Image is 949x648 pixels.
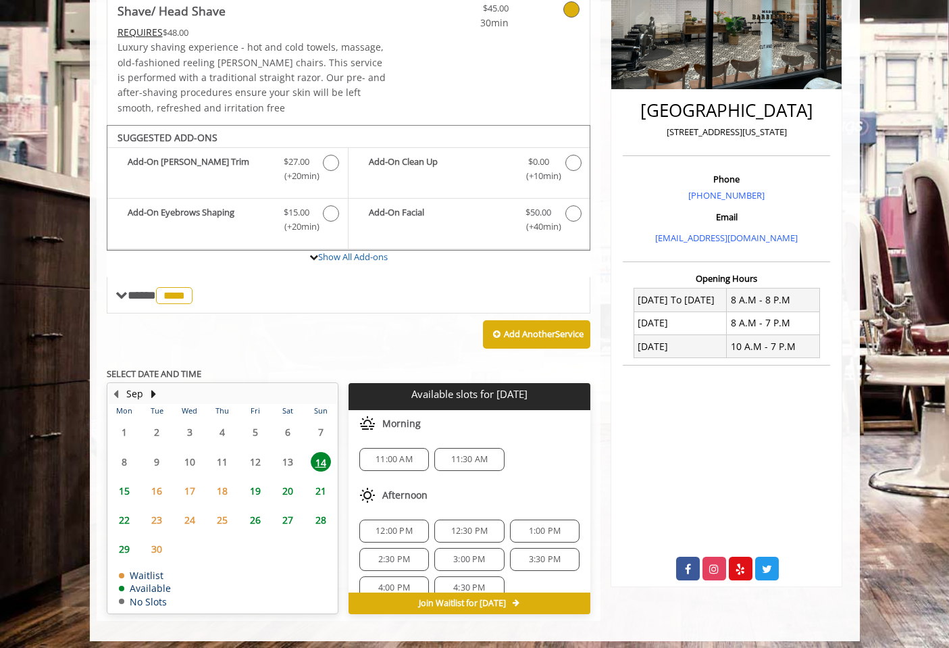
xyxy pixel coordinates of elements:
[451,526,488,537] span: 12:30 PM
[727,335,820,358] td: 10 A.M - 7 P.M
[108,505,140,534] td: Select day22
[419,598,506,609] span: Join Waitlist for [DATE]
[107,125,591,251] div: Shave/ Head Shave Add-onS
[355,205,583,237] label: Add-On Facial
[126,387,143,401] button: Sep
[483,320,590,349] button: Add AnotherService
[359,548,429,571] div: 2:30 PM
[238,476,271,505] td: Select day19
[284,205,309,220] span: $15.00
[451,454,488,465] span: 11:30 AM
[510,548,580,571] div: 3:30 PM
[376,454,413,465] span: 11:00 AM
[111,387,122,401] button: Previous Month
[311,452,331,472] span: 14
[278,481,298,501] span: 20
[378,554,410,565] span: 2:30 PM
[304,505,337,534] td: Select day28
[354,389,585,400] p: Available slots for [DATE]
[238,404,271,418] th: Fri
[311,481,331,501] span: 21
[114,155,341,186] label: Add-On Beard Trim
[626,212,827,222] h3: Email
[206,505,238,534] td: Select day25
[272,505,304,534] td: Select day27
[107,368,201,380] b: SELECT DATE AND TIME
[434,448,504,471] div: 11:30 AM
[118,131,217,144] b: SUGGESTED ADD-ONS
[272,476,304,505] td: Select day20
[369,205,512,234] b: Add-On Facial
[147,481,167,501] span: 16
[518,169,558,183] span: (+10min )
[128,155,270,183] b: Add-On [PERSON_NAME] Trim
[147,539,167,559] span: 30
[359,576,429,599] div: 4:00 PM
[206,404,238,418] th: Thu
[434,548,504,571] div: 3:00 PM
[626,125,827,139] p: [STREET_ADDRESS][US_STATE]
[688,189,765,201] a: [PHONE_NUMBER]
[359,487,376,503] img: afternoon slots
[118,1,226,20] b: Shave/ Head Shave
[108,476,140,505] td: Select day15
[245,481,265,501] span: 19
[212,510,232,530] span: 25
[434,576,504,599] div: 4:30 PM
[119,597,171,607] td: No Slots
[429,16,509,30] span: 30min
[623,274,830,283] h3: Opening Hours
[359,448,429,471] div: 11:00 AM
[119,583,171,593] td: Available
[114,205,341,237] label: Add-On Eyebrows Shaping
[510,520,580,543] div: 1:00 PM
[504,328,584,340] b: Add Another Service
[318,251,388,263] a: Show All Add-ons
[173,404,205,418] th: Wed
[180,510,200,530] span: 24
[529,554,561,565] span: 3:30 PM
[634,311,727,334] td: [DATE]
[304,404,337,418] th: Sun
[304,447,337,476] td: Select day14
[453,554,485,565] span: 3:00 PM
[727,311,820,334] td: 8 A.M - 7 P.M
[376,526,413,537] span: 12:00 PM
[173,505,205,534] td: Select day24
[147,510,167,530] span: 23
[369,155,512,183] b: Add-On Clean Up
[149,387,159,401] button: Next Month
[180,481,200,501] span: 17
[114,510,134,530] span: 22
[634,335,727,358] td: [DATE]
[140,534,173,564] td: Select day30
[276,169,316,183] span: (+20min )
[382,418,421,429] span: Morning
[626,101,827,120] h2: [GEOGRAPHIC_DATA]
[245,510,265,530] span: 26
[359,416,376,432] img: morning slots
[278,510,298,530] span: 27
[355,155,583,186] label: Add-On Clean Up
[118,26,163,39] span: This service needs some Advance to be paid before we block your appointment
[378,582,410,593] span: 4:00 PM
[206,476,238,505] td: Select day18
[140,476,173,505] td: Select day16
[114,539,134,559] span: 29
[359,520,429,543] div: 12:00 PM
[118,40,389,116] p: Luxury shaving experience - hot and cold towels, massage, old-fashioned reeling [PERSON_NAME] cha...
[311,510,331,530] span: 28
[108,534,140,564] td: Select day29
[518,220,558,234] span: (+40min )
[238,505,271,534] td: Select day26
[284,155,309,169] span: $27.00
[276,220,316,234] span: (+20min )
[529,526,561,537] span: 1:00 PM
[655,232,798,244] a: [EMAIL_ADDRESS][DOMAIN_NAME]
[525,205,551,220] span: $50.00
[114,481,134,501] span: 15
[528,155,549,169] span: $0.00
[434,520,504,543] div: 12:30 PM
[634,289,727,311] td: [DATE] To [DATE]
